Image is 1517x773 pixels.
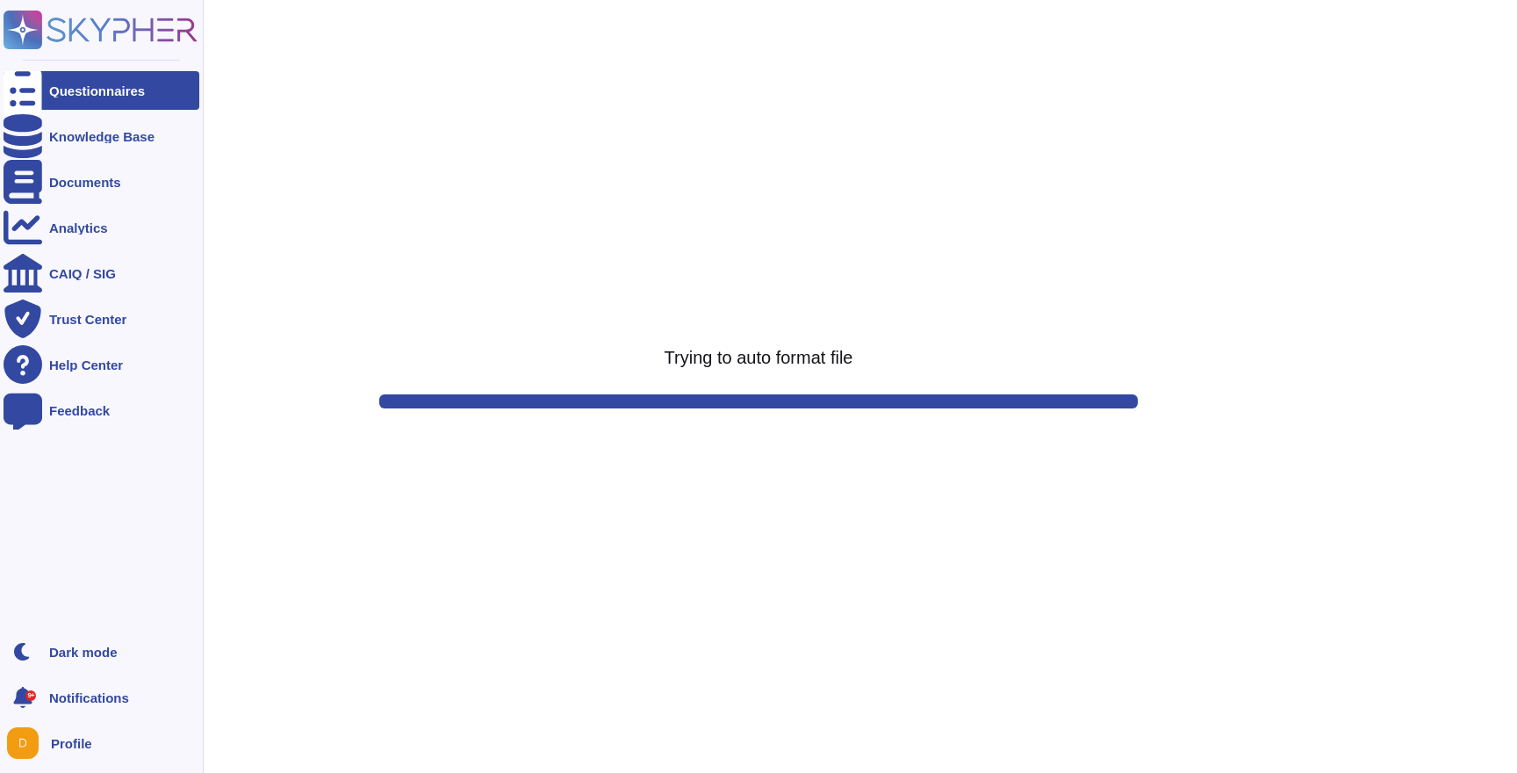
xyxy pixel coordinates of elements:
[49,404,110,417] div: Feedback
[49,267,116,280] div: CAIQ / SIG
[51,737,92,750] span: Profile
[4,345,199,384] a: Help Center
[49,358,123,372] div: Help Center
[4,724,51,762] button: user
[49,691,129,704] span: Notifications
[49,130,155,143] div: Knowledge Base
[49,313,126,326] div: Trust Center
[49,176,121,189] div: Documents
[49,221,108,235] div: Analytics
[379,347,1138,368] h5: Trying to auto format file
[4,254,199,293] a: CAIQ / SIG
[4,163,199,201] a: Documents
[4,117,199,155] a: Knowledge Base
[7,727,39,759] img: user
[25,690,36,701] div: 9+
[4,71,199,110] a: Questionnaires
[49,84,145,98] div: Questionnaires
[4,208,199,247] a: Analytics
[4,391,199,430] a: Feedback
[49,646,118,659] div: Dark mode
[4,300,199,338] a: Trust Center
